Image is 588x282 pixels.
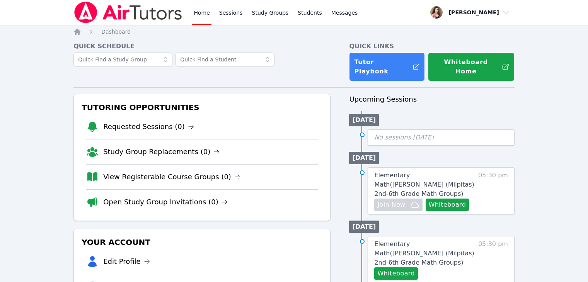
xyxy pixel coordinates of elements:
[349,152,379,164] li: [DATE]
[478,171,508,211] span: 05:30 pm
[426,199,469,211] button: Whiteboard
[374,240,474,267] a: Elementary Math([PERSON_NAME] (Milpitas) 2nd-6th Grade Math Groups)
[377,200,405,209] span: Join Now
[73,2,183,23] img: Air Tutors
[73,53,172,66] input: Quick Find a Study Group
[331,9,358,17] span: Messages
[103,121,194,132] a: Requested Sessions (0)
[428,53,515,81] button: Whiteboard Home
[374,240,474,266] span: Elementary Math ( [PERSON_NAME] (Milpitas) 2nd-6th Grade Math Groups )
[101,28,131,36] a: Dashboard
[176,53,274,66] input: Quick Find a Student
[374,172,474,197] span: Elementary Math ( [PERSON_NAME] (Milpitas) 2nd-6th Grade Math Groups )
[349,42,515,51] h4: Quick Links
[374,267,418,280] button: Whiteboard
[103,146,220,157] a: Study Group Replacements (0)
[349,114,379,126] li: [DATE]
[103,197,228,207] a: Open Study Group Invitations (0)
[374,199,422,211] button: Join Now
[103,172,240,182] a: View Registerable Course Groups (0)
[349,94,515,105] h3: Upcoming Sessions
[73,42,331,51] h4: Quick Schedule
[374,171,474,199] a: Elementary Math([PERSON_NAME] (Milpitas) 2nd-6th Grade Math Groups)
[73,28,515,36] nav: Breadcrumb
[349,53,425,81] a: Tutor Playbook
[374,134,434,141] span: No sessions [DATE]
[103,256,150,267] a: Edit Profile
[478,240,508,280] span: 05:30 pm
[349,221,379,233] li: [DATE]
[80,100,324,114] h3: Tutoring Opportunities
[101,29,131,35] span: Dashboard
[80,235,324,249] h3: Your Account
